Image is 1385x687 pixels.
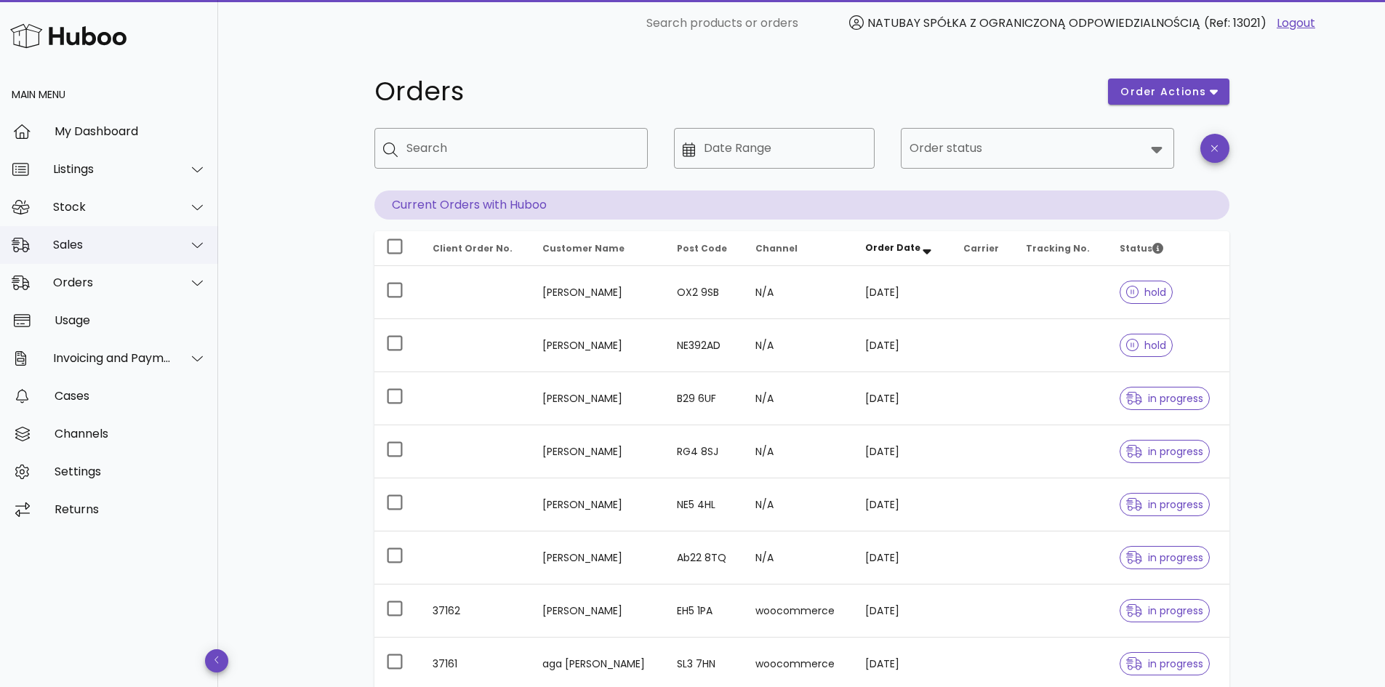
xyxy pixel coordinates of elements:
td: OX2 9SB [665,266,744,319]
td: EH5 1PA [665,584,744,638]
button: order actions [1108,79,1229,105]
td: [PERSON_NAME] [531,531,665,584]
td: RG4 8SJ [665,425,744,478]
td: [PERSON_NAME] [531,319,665,372]
div: Settings [55,465,206,478]
div: Listings [53,162,172,176]
td: [DATE] [854,372,952,425]
div: Stock [53,200,172,214]
span: Post Code [677,242,727,254]
p: Current Orders with Huboo [374,190,1229,220]
th: Channel [744,231,854,266]
div: Orders [53,276,172,289]
th: Tracking No. [1014,231,1107,266]
td: [PERSON_NAME] [531,266,665,319]
td: [PERSON_NAME] [531,372,665,425]
td: [DATE] [854,425,952,478]
td: N/A [744,425,854,478]
span: order actions [1120,84,1207,100]
td: [DATE] [854,266,952,319]
h1: Orders [374,79,1091,105]
th: Post Code [665,231,744,266]
th: Carrier [952,231,1015,266]
div: Cases [55,389,206,403]
td: NE5 4HL [665,478,744,531]
td: [DATE] [854,584,952,638]
span: (Ref: 13021) [1204,15,1266,31]
div: Invoicing and Payments [53,351,172,365]
td: [DATE] [854,531,952,584]
th: Status [1108,231,1229,266]
td: [PERSON_NAME] [531,425,665,478]
th: Client Order No. [421,231,531,266]
div: Returns [55,502,206,516]
div: Channels [55,427,206,441]
th: Customer Name [531,231,665,266]
span: in progress [1126,606,1203,616]
td: [DATE] [854,478,952,531]
td: NE392AD [665,319,744,372]
span: Customer Name [542,242,625,254]
span: Carrier [963,242,999,254]
span: Client Order No. [433,242,513,254]
div: My Dashboard [55,124,206,138]
span: Order Date [865,241,920,254]
td: N/A [744,266,854,319]
span: hold [1126,340,1167,350]
span: Channel [755,242,798,254]
div: Usage [55,313,206,327]
span: hold [1126,287,1167,297]
td: N/A [744,372,854,425]
span: Tracking No. [1026,242,1090,254]
span: NATUBAY SPÓŁKA Z OGRANICZONĄ ODPOWIEDZIALNOŚCIĄ [867,15,1200,31]
div: Order status [901,128,1174,169]
span: in progress [1126,553,1203,563]
img: Huboo Logo [10,20,127,52]
td: B29 6UF [665,372,744,425]
td: N/A [744,319,854,372]
span: in progress [1126,446,1203,457]
span: in progress [1126,659,1203,669]
td: woocommerce [744,584,854,638]
td: 37162 [421,584,531,638]
td: Ab22 8TQ [665,531,744,584]
td: N/A [744,478,854,531]
span: Status [1120,242,1163,254]
td: N/A [744,531,854,584]
div: Sales [53,238,172,252]
td: [PERSON_NAME] [531,584,665,638]
span: in progress [1126,499,1203,510]
td: [PERSON_NAME] [531,478,665,531]
td: [DATE] [854,319,952,372]
th: Order Date: Sorted descending. Activate to remove sorting. [854,231,952,266]
span: in progress [1126,393,1203,403]
a: Logout [1277,15,1315,32]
